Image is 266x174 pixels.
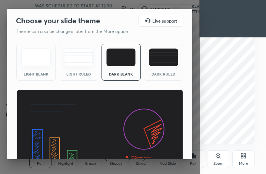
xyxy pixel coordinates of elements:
img: lightTheme.e5ed3b09.svg [21,48,51,66]
img: darkTheme.f0cc69e5.svg [106,48,136,66]
div: Light Blank [21,72,51,76]
div: More [239,162,248,165]
div: Light Ruled [64,72,93,76]
h2: Choose your slide theme [16,16,100,26]
img: lightRuledTheme.5fabf969.svg [64,48,93,66]
img: darkRuledTheme.de295e13.svg [149,48,178,66]
div: Dark Ruled [149,72,178,76]
h5: Live support [152,19,177,23]
div: Zoom [213,162,223,165]
p: Theme can also be changed later from the More option [16,28,136,35]
div: Dark Blank [106,72,136,76]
